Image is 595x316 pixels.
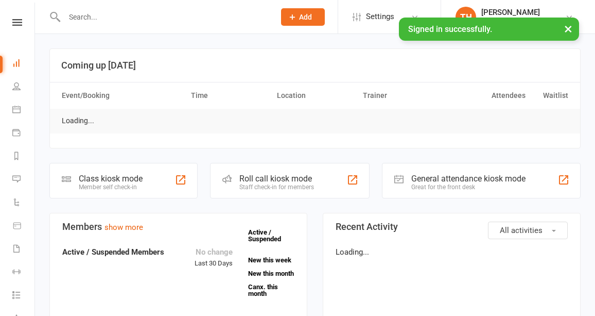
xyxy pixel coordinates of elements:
[500,226,542,235] span: All activities
[248,270,294,277] a: New this month
[408,24,492,34] span: Signed in successfully.
[61,10,268,24] input: Search...
[57,82,186,109] th: Event/Booking
[336,222,568,232] h3: Recent Activity
[12,145,36,169] a: Reports
[411,184,526,191] div: Great for the front desk
[12,53,36,76] a: Dashboard
[272,82,358,109] th: Location
[62,222,294,232] h3: Members
[481,17,540,26] div: Bellingen Fitness
[248,284,294,297] a: Canx. this month
[12,215,36,238] a: Product Sales
[336,246,568,258] p: Loading...
[57,109,99,133] td: Loading...
[12,99,36,122] a: Calendar
[195,246,233,269] div: Last 30 Days
[62,247,164,257] strong: Active / Suspended Members
[559,18,577,40] button: ×
[488,222,568,239] button: All activities
[411,174,526,184] div: General attendance kiosk mode
[79,184,143,191] div: Member self check-in
[195,246,233,258] div: No change
[243,221,288,250] a: Active / Suspended
[456,7,476,27] div: TH
[358,82,444,109] th: Trainer
[299,13,312,21] span: Add
[366,5,394,28] span: Settings
[79,174,143,184] div: Class kiosk mode
[444,82,530,109] th: Attendees
[239,184,314,191] div: Staff check-in for members
[530,82,573,109] th: Waitlist
[61,60,569,71] h3: Coming up [DATE]
[239,174,314,184] div: Roll call kiosk mode
[186,82,272,109] th: Time
[12,76,36,99] a: People
[281,8,325,26] button: Add
[104,223,143,232] a: show more
[248,257,294,263] a: New this week
[12,122,36,145] a: Payments
[481,8,540,17] div: [PERSON_NAME]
